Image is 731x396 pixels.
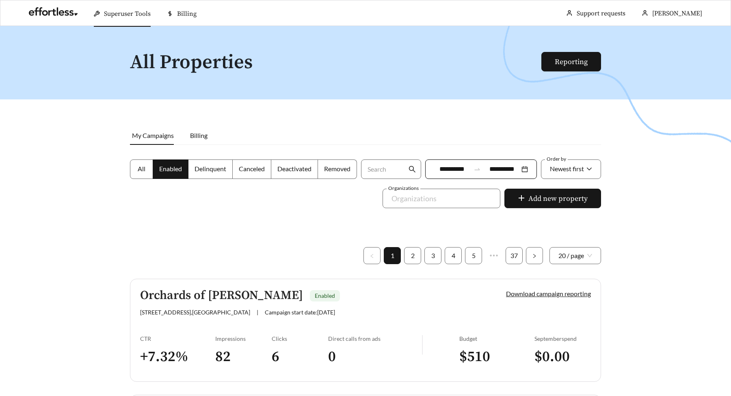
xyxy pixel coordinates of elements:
a: Orchards of [PERSON_NAME]Enabled[STREET_ADDRESS],[GEOGRAPHIC_DATA]|Campaign start date:[DATE]Down... [130,279,601,382]
span: left [370,254,374,258]
span: Removed [324,165,350,172]
span: search [409,166,416,173]
span: Delinquent [195,165,226,172]
h3: 0 [328,348,422,366]
span: | [257,309,258,316]
a: Support requests [577,9,625,17]
li: Next Page [526,247,543,264]
a: 3 [425,247,441,264]
span: [PERSON_NAME] [652,9,702,17]
li: 1 [384,247,401,264]
span: to [474,166,481,173]
div: Impressions [215,335,272,342]
h1: All Properties [130,52,542,73]
a: 4 [445,247,461,264]
div: September spend [534,335,591,342]
span: plus [518,194,525,203]
button: Reporting [541,52,601,71]
li: 3 [424,247,441,264]
li: Previous Page [363,247,381,264]
span: [STREET_ADDRESS] , [GEOGRAPHIC_DATA] [140,309,250,316]
span: Enabled [315,292,335,299]
li: 37 [506,247,523,264]
h3: $ 0.00 [534,348,591,366]
span: right [532,254,537,258]
span: Add new property [528,193,588,204]
span: Canceled [239,165,265,172]
a: 1 [384,247,400,264]
button: plusAdd new property [504,189,601,208]
h3: 6 [272,348,328,366]
li: 5 [465,247,482,264]
img: line [422,335,423,355]
div: CTR [140,335,215,342]
a: 37 [506,247,522,264]
a: 2 [404,247,421,264]
button: left [363,247,381,264]
a: Reporting [555,57,588,67]
span: Campaign start date: [DATE] [265,309,335,316]
div: Page Size [549,247,601,264]
button: right [526,247,543,264]
span: Billing [190,131,208,139]
span: Enabled [159,165,182,172]
span: Deactivated [277,165,311,172]
li: 2 [404,247,421,264]
span: My Campaigns [132,131,174,139]
span: Newest first [550,165,584,172]
div: Clicks [272,335,328,342]
span: ••• [485,247,502,264]
span: Superuser Tools [104,10,151,18]
a: 5 [465,247,482,264]
li: Next 5 Pages [485,247,502,264]
span: All [138,165,145,172]
span: 20 / page [558,247,592,264]
div: Budget [459,335,534,342]
h5: Orchards of [PERSON_NAME] [140,289,303,302]
a: Download campaign reporting [506,290,591,297]
li: 4 [445,247,462,264]
div: Direct calls from ads [328,335,422,342]
span: swap-right [474,166,481,173]
span: Billing [177,10,197,18]
h3: $ 510 [459,348,534,366]
h3: 82 [215,348,272,366]
h3: + 7.32 % [140,348,215,366]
